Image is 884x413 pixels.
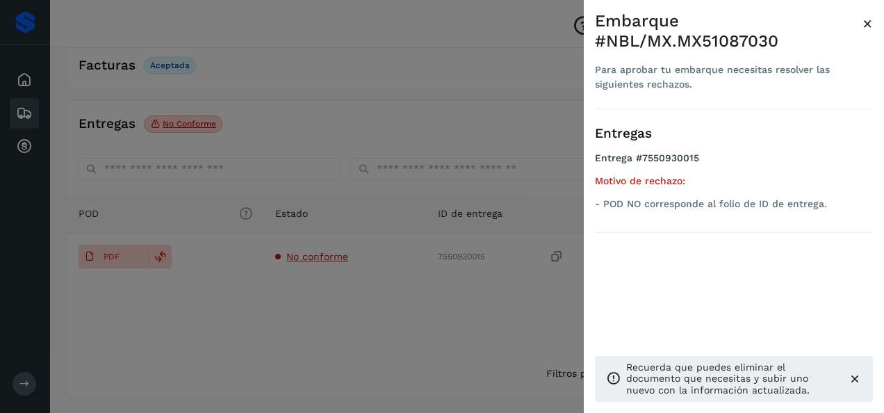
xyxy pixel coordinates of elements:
p: - POD NO corresponde al folio de ID de entrega. [595,198,873,210]
span: × [862,14,873,33]
h3: Entregas [595,126,873,142]
div: Para aprobar tu embarque necesitas resolver las siguientes rechazos. [595,63,862,92]
h5: Motivo de rechazo: [595,175,873,187]
h4: Entrega #7550930015 [595,152,873,175]
div: Embarque #NBL/MX.MX51087030 [595,11,862,51]
p: Recuerda que puedes eliminar el documento que necesitas y subir uno nuevo con la información actu... [626,362,837,396]
button: Close [862,11,873,36]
